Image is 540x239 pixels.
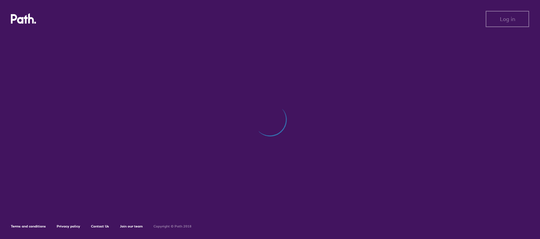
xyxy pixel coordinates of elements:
[57,224,80,228] a: Privacy policy
[154,224,192,228] h6: Copyright © Path 2018
[91,224,109,228] a: Contact Us
[120,224,143,228] a: Join our team
[500,16,515,22] span: Log in
[11,224,46,228] a: Terms and conditions
[486,11,529,27] button: Log in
